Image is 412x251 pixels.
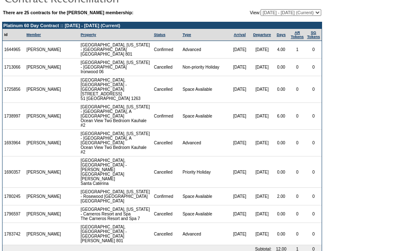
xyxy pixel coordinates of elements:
[289,130,305,156] td: 0
[25,41,63,59] td: [PERSON_NAME]
[228,59,251,76] td: [DATE]
[25,156,63,188] td: [PERSON_NAME]
[273,188,289,205] td: 2.00
[152,156,181,188] td: Cancelled
[26,33,41,37] a: Member
[234,33,246,37] a: Arrival
[181,41,228,59] td: Advanced
[3,59,25,76] td: 1713066
[79,103,152,130] td: [GEOGRAPHIC_DATA], [US_STATE] - [GEOGRAPHIC_DATA], A [GEOGRAPHIC_DATA] Ocean View Two Bedroom Kau...
[228,76,251,103] td: [DATE]
[228,223,251,245] td: [DATE]
[273,103,289,130] td: 6.00
[181,76,228,103] td: Space Available
[273,59,289,76] td: 0.00
[79,223,152,245] td: [GEOGRAPHIC_DATA], [GEOGRAPHIC_DATA] - [GEOGRAPHIC_DATA] [PERSON_NAME] 801
[152,41,181,59] td: Confirmed
[305,41,322,59] td: 0
[273,205,289,223] td: 0.00
[273,223,289,245] td: 0.00
[152,59,181,76] td: Cancelled
[181,205,228,223] td: Space Available
[181,188,228,205] td: Space Available
[251,41,273,59] td: [DATE]
[79,205,152,223] td: [GEOGRAPHIC_DATA], [US_STATE] - Carneros Resort and Spa The Carneros Resort and Spa 7
[25,103,63,130] td: [PERSON_NAME]
[152,76,181,103] td: Cancelled
[228,205,251,223] td: [DATE]
[307,31,320,39] a: SGTokens
[305,205,322,223] td: 0
[3,188,25,205] td: 1780245
[251,156,273,188] td: [DATE]
[152,188,181,205] td: Confirmed
[25,76,63,103] td: [PERSON_NAME]
[291,31,304,39] a: ARTokens
[152,130,181,156] td: Cancelled
[3,10,133,15] b: There are 25 contracts for the [PERSON_NAME] membership:
[79,41,152,59] td: [GEOGRAPHIC_DATA], [US_STATE] - [GEOGRAPHIC_DATA] [GEOGRAPHIC_DATA] 801
[3,22,322,29] td: Platinum 60 Day Contract :: [DATE] - [DATE] (Current)
[251,223,273,245] td: [DATE]
[253,33,271,37] a: Departure
[81,33,96,37] a: Property
[251,103,273,130] td: [DATE]
[182,33,191,37] a: Type
[251,205,273,223] td: [DATE]
[251,59,273,76] td: [DATE]
[152,223,181,245] td: Cancelled
[289,156,305,188] td: 0
[3,156,25,188] td: 1690357
[209,9,321,16] td: View:
[3,76,25,103] td: 1725856
[273,156,289,188] td: 0.00
[152,103,181,130] td: Confirmed
[289,41,305,59] td: 1
[3,205,25,223] td: 1796597
[3,41,25,59] td: 1644965
[289,188,305,205] td: 0
[289,223,305,245] td: 0
[79,76,152,103] td: [GEOGRAPHIC_DATA], [GEOGRAPHIC_DATA] - [GEOGRAPHIC_DATA][STREET_ADDRESS] 51 [GEOGRAPHIC_DATA] 1263
[228,41,251,59] td: [DATE]
[251,76,273,103] td: [DATE]
[276,33,286,37] a: Days
[273,76,289,103] td: 0.00
[273,130,289,156] td: 0.00
[79,59,152,76] td: [GEOGRAPHIC_DATA], [US_STATE] - [GEOGRAPHIC_DATA] Ironwood 06
[305,76,322,103] td: 0
[305,130,322,156] td: 0
[228,103,251,130] td: [DATE]
[289,59,305,76] td: 0
[181,223,228,245] td: Advanced
[305,59,322,76] td: 0
[289,205,305,223] td: 0
[181,130,228,156] td: Advanced
[25,223,63,245] td: [PERSON_NAME]
[251,130,273,156] td: [DATE]
[289,103,305,130] td: 0
[154,33,166,37] a: Status
[3,223,25,245] td: 1783742
[305,156,322,188] td: 0
[3,130,25,156] td: 1693964
[79,188,152,205] td: [GEOGRAPHIC_DATA], [US_STATE] - Rosewood [GEOGRAPHIC_DATA] [GEOGRAPHIC_DATA]
[152,205,181,223] td: Cancelled
[181,156,228,188] td: Priority Holiday
[181,103,228,130] td: Space Available
[228,130,251,156] td: [DATE]
[25,59,63,76] td: [PERSON_NAME]
[305,103,322,130] td: 0
[3,29,25,41] td: Id
[79,156,152,188] td: [GEOGRAPHIC_DATA], [GEOGRAPHIC_DATA] - [PERSON_NAME][GEOGRAPHIC_DATA][PERSON_NAME] Santa Caterina
[228,188,251,205] td: [DATE]
[251,188,273,205] td: [DATE]
[25,130,63,156] td: [PERSON_NAME]
[228,156,251,188] td: [DATE]
[25,188,63,205] td: [PERSON_NAME]
[3,103,25,130] td: 1738997
[273,41,289,59] td: 4.00
[305,188,322,205] td: 0
[25,205,63,223] td: [PERSON_NAME]
[181,59,228,76] td: Non-priority Holiday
